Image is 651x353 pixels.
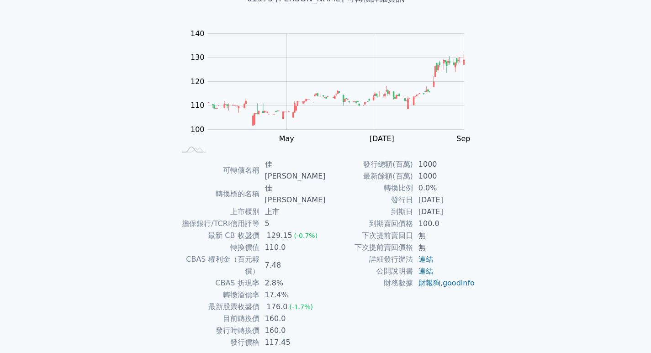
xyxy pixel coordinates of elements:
td: 財務數據 [326,277,413,289]
td: 117.45 [259,337,326,348]
td: 發行價格 [176,337,259,348]
td: 發行日 [326,194,413,206]
span: (-1.7%) [289,303,313,311]
tspan: 140 [191,29,205,38]
td: 可轉債名稱 [176,158,259,182]
td: 最新餘額(百萬) [326,170,413,182]
div: 176.0 [265,301,290,313]
td: 目前轉換價 [176,313,259,325]
a: 連結 [418,267,433,275]
td: 最新股票收盤價 [176,301,259,313]
tspan: 130 [191,53,205,62]
td: 1000 [413,170,476,182]
iframe: Chat Widget [605,309,651,353]
td: 佳[PERSON_NAME] [259,182,326,206]
td: 轉換溢價率 [176,289,259,301]
td: 發行時轉換價 [176,325,259,337]
td: 轉換價值 [176,242,259,253]
td: 擔保銀行/TCRI信用評等 [176,218,259,230]
td: 無 [413,242,476,253]
a: 財報狗 [418,279,440,287]
tspan: 110 [191,101,205,110]
td: 發行總額(百萬) [326,158,413,170]
span: (-0.7%) [294,232,318,239]
td: 0.0% [413,182,476,194]
a: 連結 [418,255,433,263]
tspan: 100 [191,125,205,134]
div: 129.15 [265,230,294,242]
td: 下次提前賣回日 [326,230,413,242]
td: 到期賣回價格 [326,218,413,230]
td: 詳細發行辦法 [326,253,413,265]
td: CBAS 權利金（百元報價） [176,253,259,277]
div: 聊天小工具 [605,309,651,353]
td: 下次提前賣回價格 [326,242,413,253]
td: 佳[PERSON_NAME] [259,158,326,182]
tspan: 120 [191,77,205,86]
a: goodinfo [443,279,475,287]
td: 110.0 [259,242,326,253]
td: 無 [413,230,476,242]
td: 到期日 [326,206,413,218]
td: 1000 [413,158,476,170]
td: 7.48 [259,253,326,277]
td: 17.4% [259,289,326,301]
td: 160.0 [259,325,326,337]
tspan: [DATE] [370,134,394,143]
td: 上市櫃別 [176,206,259,218]
td: CBAS 折現率 [176,277,259,289]
td: 2.8% [259,277,326,289]
g: Chart [186,29,478,143]
td: 100.0 [413,218,476,230]
td: [DATE] [413,206,476,218]
td: , [413,277,476,289]
td: 160.0 [259,313,326,325]
td: 公開說明書 [326,265,413,277]
tspan: May [279,134,294,143]
td: 最新 CB 收盤價 [176,230,259,242]
td: 轉換標的名稱 [176,182,259,206]
tspan: Sep [456,134,470,143]
td: 上市 [259,206,326,218]
td: 5 [259,218,326,230]
td: [DATE] [413,194,476,206]
td: 轉換比例 [326,182,413,194]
